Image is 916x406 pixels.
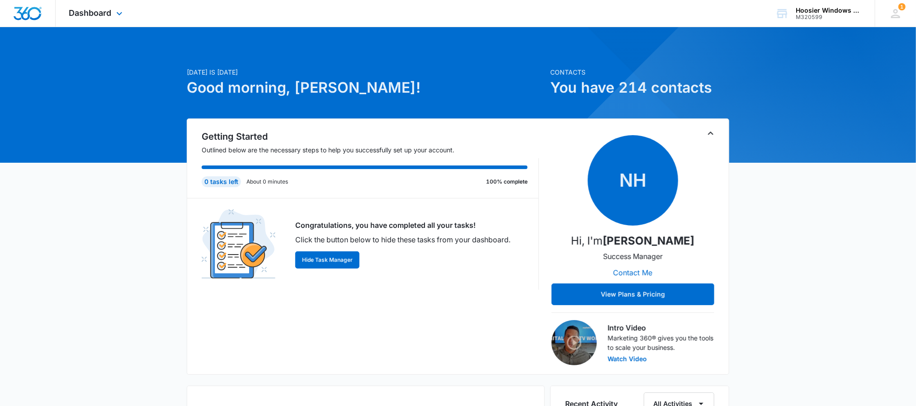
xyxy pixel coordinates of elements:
[705,128,716,139] button: Toggle Collapse
[898,3,906,10] span: 1
[295,220,510,231] p: Congratulations, you have completed all your tasks!
[486,178,528,186] p: 100% complete
[604,262,662,283] button: Contact Me
[603,251,663,262] p: Success Manager
[571,233,695,249] p: Hi, I'm
[608,322,714,333] h3: Intro Video
[898,3,906,10] div: notifications count
[608,356,647,362] button: Watch Video
[608,333,714,352] p: Marketing 360® gives you the tools to scale your business.
[202,145,539,155] p: Outlined below are the necessary steps to help you successfully set up your account.
[187,67,545,77] p: [DATE] is [DATE]
[550,77,729,99] h1: You have 214 contacts
[246,178,288,186] p: About 0 minutes
[552,283,714,305] button: View Plans & Pricing
[552,320,597,365] img: Intro Video
[603,234,695,247] strong: [PERSON_NAME]
[202,130,539,143] h2: Getting Started
[796,7,862,14] div: account name
[588,135,678,226] span: NH
[187,77,545,99] h1: Good morning, [PERSON_NAME]!
[550,67,729,77] p: Contacts
[295,234,510,245] p: Click the button below to hide these tasks from your dashboard.
[295,251,359,269] button: Hide Task Manager
[202,176,241,187] div: 0 tasks left
[69,8,112,18] span: Dashboard
[796,14,862,20] div: account id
